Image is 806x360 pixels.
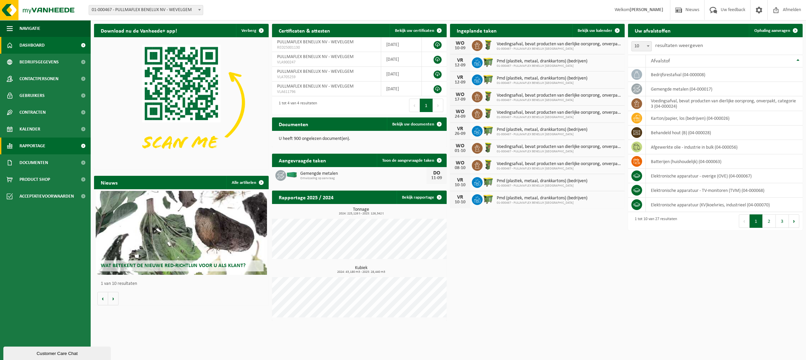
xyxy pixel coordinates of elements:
span: Voedingsafval, bevat producten van dierlijke oorsprong, onverpakt, categorie 3 [497,144,621,150]
td: afgewerkte olie - industrie in bulk (04-000056) [646,140,803,154]
div: 1 tot 4 van 4 resultaten [275,98,317,113]
span: VLA900247 [277,60,376,65]
span: Ophaling aanvragen [754,29,790,33]
span: Documenten [19,154,48,171]
a: Bekijk rapportage [397,191,446,204]
img: WB-1100-HPE-GN-50 [483,56,494,68]
h2: Rapportage 2025 / 2024 [272,191,340,204]
img: Download de VHEPlus App [94,37,269,168]
div: WO [453,143,467,149]
span: Omwisseling op aanvraag [300,176,427,181]
span: 01-000467 - PULLMAFLEX BENELUX [GEOGRAPHIC_DATA] [497,150,621,154]
h2: Uw afvalstoffen [628,24,677,37]
div: WO [453,92,467,97]
button: Volgende [108,292,119,305]
a: Wat betekent de nieuwe RED-richtlijn voor u als klant? [96,191,267,275]
button: 3 [776,214,789,228]
span: Rapportage [19,138,45,154]
span: 01-000467 - PULLMAFLEX BENELUX [GEOGRAPHIC_DATA] [497,115,621,119]
span: PULLMAFLEX BENELUX NV - WEVELGEM [277,40,354,45]
h2: Certificaten & attesten [272,24,337,37]
td: gemengde metalen (04-000017) [646,82,803,96]
span: PULLMAFLEX BENELUX NV - WEVELGEM [277,69,354,74]
span: Acceptatievoorwaarden [19,188,74,205]
button: Previous [739,214,750,228]
div: 12-09 [453,63,467,68]
div: DO [430,170,443,176]
span: Toon de aangevraagde taken [382,158,434,163]
span: Bekijk uw kalender [578,29,612,33]
span: Wat betekent de nieuwe RED-richtlijn voor u als klant? [101,263,245,268]
a: Ophaling aanvragen [749,24,802,37]
img: WB-0060-HPE-GN-50 [483,108,494,119]
img: WB-0060-HPE-GN-50 [483,159,494,170]
td: karton/papier, los (bedrijven) (04-000026) [646,111,803,125]
button: Next [433,99,443,112]
span: Pmd (plastiek, metaal, drankkartons) (bedrijven) [497,178,587,184]
span: Bekijk uw certificaten [395,29,434,33]
button: Vorige [97,292,108,305]
span: 10 [632,42,652,51]
div: VR [453,195,467,200]
span: Product Shop [19,171,50,188]
p: U heeft 900 ongelezen document(en). [279,137,440,141]
div: VR [453,177,467,183]
span: 01-000467 - PULLMAFLEX BENELUX [GEOGRAPHIC_DATA] [497,81,587,85]
a: Bekijk uw documenten [387,117,446,131]
span: 2024: 43,180 m3 - 2025: 28,440 m3 [275,270,447,274]
span: 01-000467 - PULLMAFLEX BENELUX [GEOGRAPHIC_DATA] [497,47,621,51]
button: 1 [750,214,763,228]
button: Next [789,214,799,228]
span: 01-000467 - PULLMAFLEX BENELUX [GEOGRAPHIC_DATA] [497,64,587,68]
span: 01-000467 - PULLMAFLEX BENELUX [GEOGRAPHIC_DATA] [497,167,621,171]
div: 10-09 [453,46,467,51]
span: 01-000467 - PULLMAFLEX BENELUX [GEOGRAPHIC_DATA] [497,98,621,102]
div: VR [453,75,467,80]
span: Pmd (plastiek, metaal, drankkartons) (bedrijven) [497,127,587,133]
div: 11-09 [430,176,443,181]
h3: Tonnage [275,207,447,215]
span: Voedingsafval, bevat producten van dierlijke oorsprong, onverpakt, categorie 3 [497,161,621,167]
td: voedingsafval, bevat producten van dierlijke oorsprong, onverpakt, categorie 3 (04-000024) [646,96,803,111]
div: 10-10 [453,183,467,188]
span: Afvalstof [651,58,670,64]
button: Verberg [236,24,268,37]
h2: Documenten [272,117,315,131]
span: 01-000467 - PULLMAFLEX BENELUX [GEOGRAPHIC_DATA] [497,133,587,137]
span: Gebruikers [19,87,45,104]
span: PULLMAFLEX BENELUX NV - WEVELGEM [277,84,354,89]
td: elektronische apparatuur (KV)koelvries, industrieel (04-000070) [646,198,803,212]
h2: Nieuws [94,176,124,189]
div: 08-10 [453,166,467,170]
h2: Aangevraagde taken [272,154,333,167]
span: Bedrijfsgegevens [19,54,59,70]
a: Toon de aangevraagde taken [377,154,446,167]
img: WB-0060-HPE-GN-50 [483,39,494,51]
span: 2024: 225,126 t - 2025: 126,342 t [275,212,447,215]
button: 1 [420,99,433,112]
span: Pmd (plastiek, metaal, drankkartons) (bedrijven) [497,196,587,201]
span: RED25001130 [277,45,376,50]
span: Voedingsafval, bevat producten van dierlijke oorsprong, onverpakt, categorie 3 [497,110,621,115]
div: WO [453,41,467,46]
span: Verberg [241,29,256,33]
div: 17-09 [453,97,467,102]
img: WB-1100-HPE-GN-50 [483,125,494,136]
div: WO [453,109,467,114]
div: 1 tot 10 van 27 resultaten [631,214,677,228]
img: HK-XC-40-GN-00 [286,172,298,178]
span: Pmd (plastiek, metaal, drankkartons) (bedrijven) [497,76,587,81]
span: Gemengde metalen [300,171,427,176]
td: batterijen (huishoudelijk) (04-000063) [646,154,803,169]
span: VLA705259 [277,74,376,80]
span: Bekijk uw documenten [392,122,434,126]
span: Pmd (plastiek, metaal, drankkartons) (bedrijven) [497,59,587,64]
span: Dashboard [19,37,45,54]
h2: Download nu de Vanheede+ app! [94,24,184,37]
span: Contracten [19,104,46,121]
img: WB-1100-HPE-GN-50 [483,73,494,85]
span: PULLMAFLEX BENELUX NV - WEVELGEM [277,54,354,59]
td: elektronische apparatuur - overige (OVE) (04-000067) [646,169,803,183]
div: VR [453,58,467,63]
